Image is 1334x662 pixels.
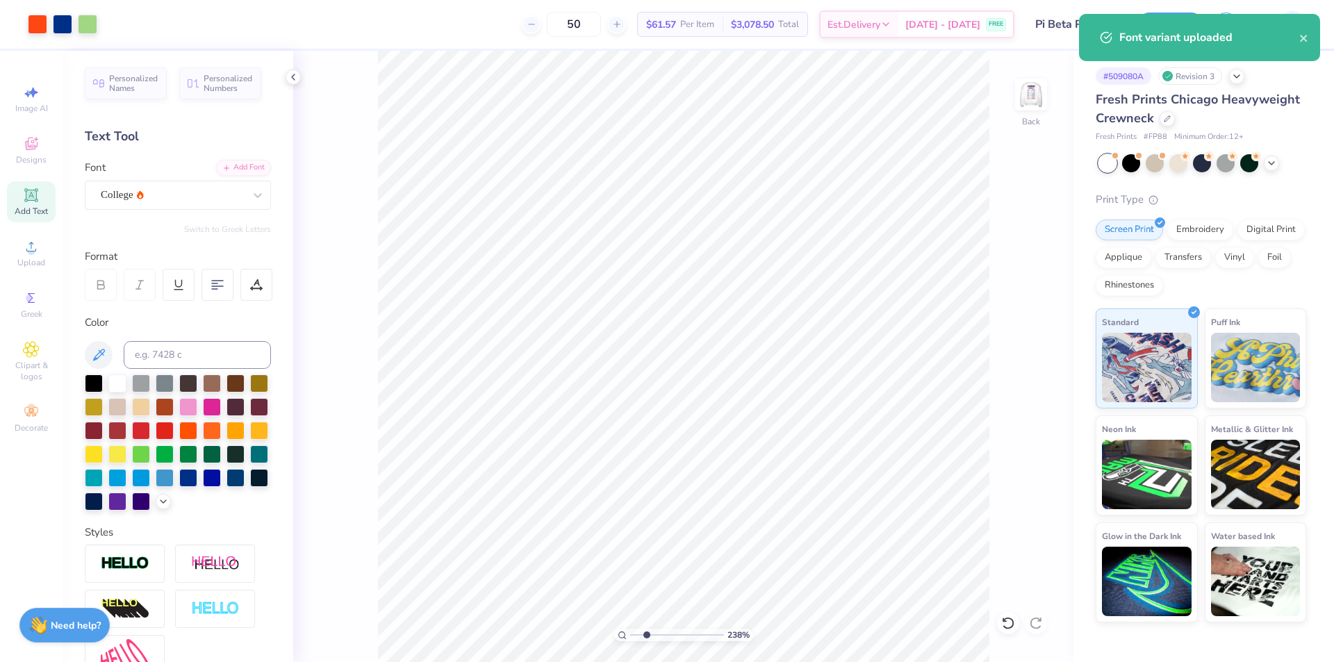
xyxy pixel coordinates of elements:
[1158,67,1222,85] div: Revision 3
[1102,333,1192,402] img: Standard
[85,127,271,146] div: Text Tool
[15,103,48,114] span: Image AI
[1102,422,1136,436] span: Neon Ink
[191,555,240,572] img: Shadow
[1096,247,1151,268] div: Applique
[1144,131,1167,143] span: # FP88
[85,249,272,265] div: Format
[1102,315,1139,329] span: Standard
[1096,131,1137,143] span: Fresh Prints
[1258,247,1291,268] div: Foil
[216,160,271,176] div: Add Font
[1211,440,1301,509] img: Metallic & Glitter Ink
[1102,529,1181,543] span: Glow in the Dark Ink
[1025,10,1127,38] input: Untitled Design
[1211,333,1301,402] img: Puff Ink
[727,629,750,641] span: 238 %
[905,17,980,32] span: [DATE] - [DATE]
[1119,29,1299,46] div: Font variant uploaded
[1102,440,1192,509] img: Neon Ink
[1299,29,1309,46] button: close
[1211,422,1293,436] span: Metallic & Glitter Ink
[191,601,240,617] img: Negative Space
[1237,220,1305,240] div: Digital Print
[1211,529,1275,543] span: Water based Ink
[778,17,799,32] span: Total
[109,74,158,93] span: Personalized Names
[1096,192,1306,208] div: Print Type
[1211,547,1301,616] img: Water based Ink
[124,341,271,369] input: e.g. 7428 c
[1174,131,1244,143] span: Minimum Order: 12 +
[646,17,676,32] span: $61.57
[101,598,149,620] img: 3d Illusion
[85,524,271,540] div: Styles
[1017,81,1045,108] img: Back
[547,12,601,37] input: – –
[1096,220,1163,240] div: Screen Print
[101,556,149,572] img: Stroke
[1096,91,1300,126] span: Fresh Prints Chicago Heavyweight Crewneck
[1155,247,1211,268] div: Transfers
[17,257,45,268] span: Upload
[1167,220,1233,240] div: Embroidery
[51,619,101,632] strong: Need help?
[731,17,774,32] span: $3,078.50
[827,17,880,32] span: Est. Delivery
[1096,275,1163,296] div: Rhinestones
[1096,67,1151,85] div: # 509080A
[15,422,48,433] span: Decorate
[15,206,48,217] span: Add Text
[1211,315,1240,329] span: Puff Ink
[7,360,56,382] span: Clipart & logos
[989,19,1003,29] span: FREE
[85,315,271,331] div: Color
[1215,247,1254,268] div: Vinyl
[184,224,271,235] button: Switch to Greek Letters
[85,160,106,176] label: Font
[21,308,42,320] span: Greek
[1022,115,1040,128] div: Back
[1102,547,1192,616] img: Glow in the Dark Ink
[16,154,47,165] span: Designs
[204,74,253,93] span: Personalized Numbers
[680,17,714,32] span: Per Item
